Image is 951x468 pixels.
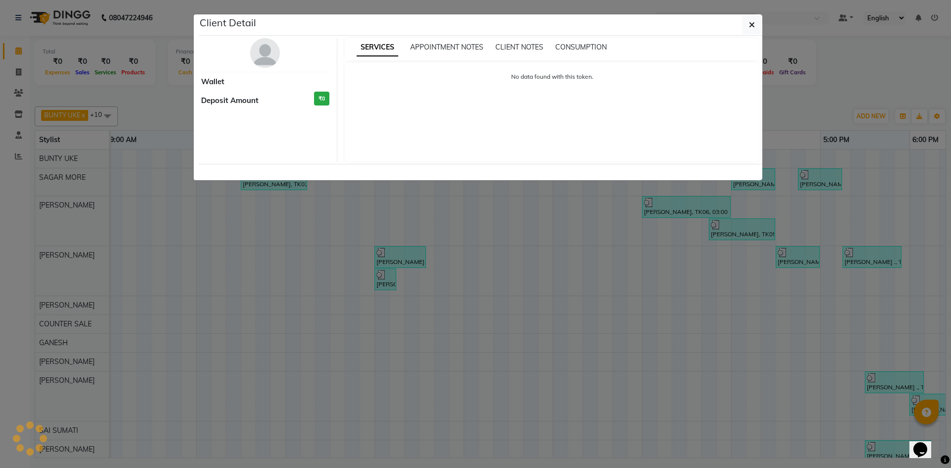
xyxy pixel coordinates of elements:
span: Deposit Amount [201,95,259,106]
span: CLIENT NOTES [495,43,543,52]
p: No data found with this token. [355,72,750,81]
h5: Client Detail [200,15,256,30]
img: avatar [250,38,280,68]
span: APPOINTMENT NOTES [410,43,483,52]
iframe: chat widget [909,428,941,458]
h3: ₹0 [314,92,329,106]
span: CONSUMPTION [555,43,607,52]
span: SERVICES [357,39,398,56]
span: Wallet [201,76,224,88]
